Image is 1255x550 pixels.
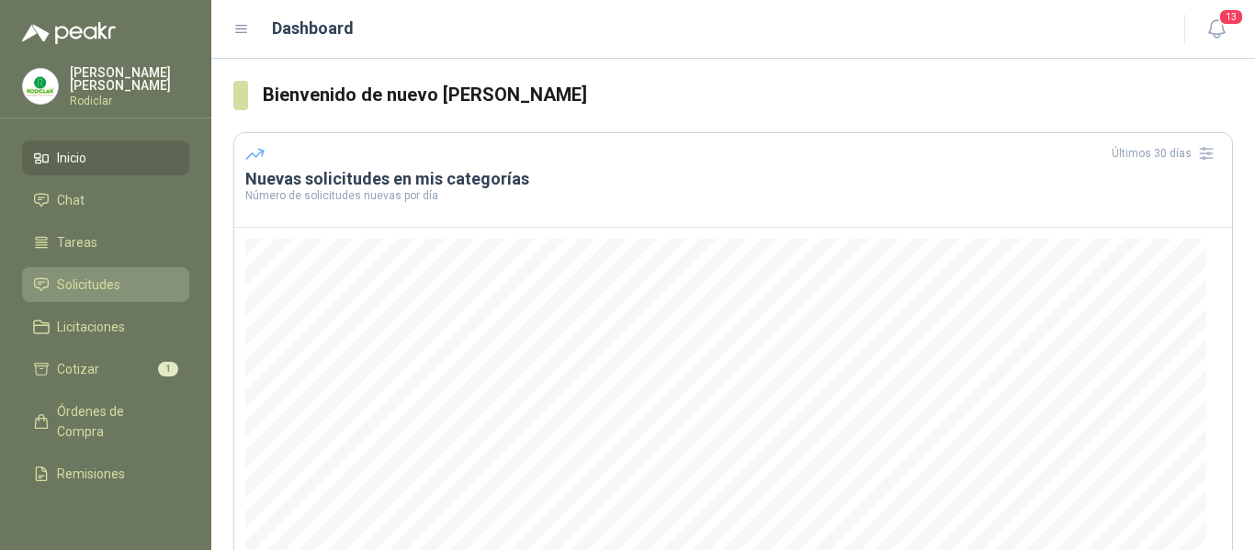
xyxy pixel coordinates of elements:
a: Licitaciones [22,309,189,344]
span: 1 [158,362,178,376]
a: Tareas [22,225,189,260]
span: Solicitudes [57,275,120,295]
div: Últimos 30 días [1112,139,1221,168]
h3: Nuevas solicitudes en mis categorías [245,168,1221,190]
span: Inicio [57,148,86,168]
h1: Dashboard [272,16,354,41]
a: Chat [22,183,189,218]
span: Chat [57,190,85,210]
a: Configuración [22,499,189,533]
img: Logo peakr [22,22,116,44]
span: Licitaciones [57,317,125,337]
a: Remisiones [22,456,189,491]
p: [PERSON_NAME] [PERSON_NAME] [70,66,189,92]
span: Órdenes de Compra [57,401,172,442]
a: Inicio [22,140,189,175]
span: Remisiones [57,464,125,484]
a: Órdenes de Compra [22,394,189,449]
span: Cotizar [57,359,99,379]
span: 13 [1218,8,1244,26]
a: Cotizar1 [22,352,189,387]
span: Tareas [57,232,97,253]
h3: Bienvenido de nuevo [PERSON_NAME] [263,81,1233,109]
p: Número de solicitudes nuevas por día [245,190,1221,201]
p: Rodiclar [70,95,189,107]
button: 13 [1200,13,1233,46]
a: Solicitudes [22,267,189,302]
img: Company Logo [23,69,58,104]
